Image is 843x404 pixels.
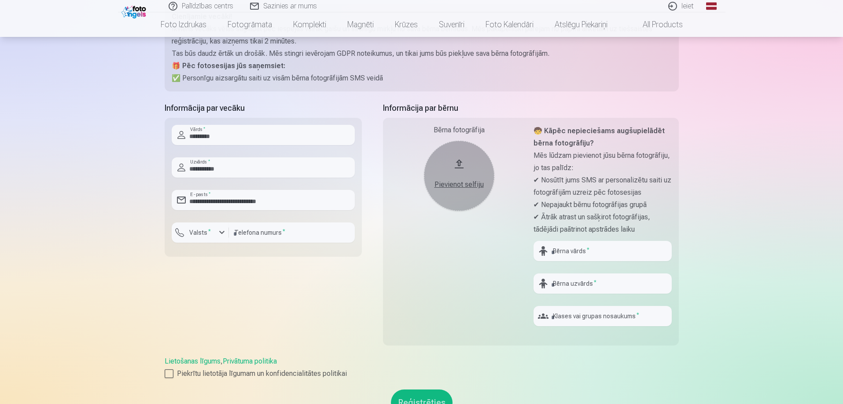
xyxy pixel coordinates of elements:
p: Tas būs daudz ērtāk un drošāk. Mēs stingri ievērojam GDPR noteikumus, un tikai jums būs piekļuve ... [172,47,672,60]
button: Pievienot selfiju [424,141,494,211]
a: Atslēgu piekariņi [544,12,618,37]
p: Mēs lūdzam pievienot jūsu bērna fotogrāfiju, jo tas palīdz: [534,149,672,174]
div: , [165,356,679,379]
p: ✅ Personīgu aizsargātu saiti uz visām bērna fotogrāfijām SMS veidā [172,72,672,84]
a: Foto kalendāri [475,12,544,37]
a: Suvenīri [428,12,475,37]
a: Komplekti [283,12,337,37]
div: Bērna fotogrāfija [390,125,528,135]
a: All products [618,12,693,37]
label: Piekrītu lietotāja līgumam un konfidencialitātes politikai [165,368,679,379]
h5: Informācija par vecāku [165,102,362,114]
label: Valsts [186,228,214,237]
strong: 🎁 Pēc fotosesijas jūs saņemsiet: [172,62,285,70]
strong: 🧒 Kāpēc nepieciešams augšupielādēt bērna fotogrāfiju? [534,127,665,147]
a: Fotogrāmata [217,12,283,37]
p: ✔ Ātrāk atrast un sašķirot fotogrāfijas, tādējādi paātrinot apstrādes laiku [534,211,672,236]
div: Pievienot selfiju [433,179,486,190]
img: /fa1 [121,4,148,18]
h5: Informācija par bērnu [383,102,679,114]
a: Foto izdrukas [150,12,217,37]
p: ✔ Nepajaukt bērnu fotogrāfijas grupā [534,199,672,211]
a: Magnēti [337,12,384,37]
button: Valsts* [172,222,229,243]
a: Krūzes [384,12,428,37]
a: Privātuma politika [223,357,277,365]
a: Lietošanas līgums [165,357,221,365]
p: ✔ Nosūtīt jums SMS ar personalizētu saiti uz fotogrāfijām uzreiz pēc fotosesijas [534,174,672,199]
